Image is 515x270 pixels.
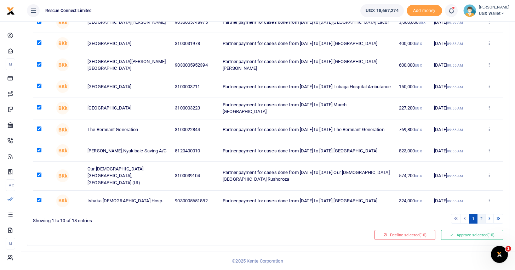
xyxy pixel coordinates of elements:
small: 09:55 AM [447,199,463,203]
td: Partner payment for cases done from [DATE] to [DATE][GEOGRAPHIC_DATA] Lacor [219,12,395,33]
td: 324,000 [395,191,430,211]
img: logo-small [6,7,15,15]
td: [GEOGRAPHIC_DATA][PERSON_NAME] [84,12,171,33]
small: 09:55 AM [447,63,463,67]
td: 150,000 [395,76,430,97]
td: [GEOGRAPHIC_DATA] [84,33,171,54]
span: Beth Kitengele kanyoi [56,37,69,50]
td: Partner payment for cases done from [DATE] to [DATE] Lubaga Hospital Ambulance [219,76,395,97]
small: UGX [415,174,422,178]
span: Rescue Connect Limited [42,7,95,14]
span: Add money [407,5,442,17]
span: Beth Kitengele kanyoi [56,123,69,136]
td: 3100003711 [171,76,219,97]
td: [DATE] [430,54,475,76]
td: 9030005952394 [171,54,219,76]
span: Beth Kitengele kanyoi [56,195,69,207]
td: [GEOGRAPHIC_DATA] [84,76,171,97]
small: [PERSON_NAME] [479,5,509,11]
td: 9030005651882 [171,191,219,211]
td: 3,000,000 [395,12,430,33]
small: UGX [415,42,422,46]
li: M [6,238,15,249]
span: Beth Kitengele kanyoi [56,58,69,71]
a: 2 [477,214,486,224]
td: [DATE] [430,191,475,211]
td: [PERSON_NAME].Nyakibale Saving A/C [84,140,171,161]
td: 823,000 [395,140,430,161]
span: Beth Kitengele kanyoi [56,144,69,157]
span: Beth Kitengele kanyoi [56,102,69,114]
iframe: Intercom live chat [491,246,508,263]
td: 3100039104 [171,162,219,191]
small: 09:55 AM [447,149,463,153]
td: [GEOGRAPHIC_DATA] [84,97,171,119]
span: Beth Kitengele kanyoi [56,16,69,29]
td: [GEOGRAPHIC_DATA][PERSON_NAME] [GEOGRAPHIC_DATA] [84,54,171,76]
td: 5120400010 [171,140,219,161]
a: logo-small logo-large logo-large [6,8,15,13]
li: Ac [6,179,15,191]
li: Wallet ballance [357,4,406,17]
small: UGX [415,63,422,67]
span: UGX Wallet [479,10,509,17]
small: UGX [415,149,422,153]
small: 09:55 AM [447,85,463,89]
span: (10) [487,232,494,237]
td: Partner payment for cases done from [DATE] to [DATE] [GEOGRAPHIC_DATA] [219,33,395,54]
td: Ishaka [DEMOGRAPHIC_DATA] Hosp. [84,191,171,211]
small: UGX [415,85,422,89]
span: (10) [419,232,427,237]
small: 09:55 AM [447,174,463,178]
a: 1 [469,214,477,224]
td: 9030005748975 [171,12,219,33]
button: Decline selected(10) [374,230,435,240]
button: Approve selected(10) [441,230,503,240]
td: Partner payment for cases done from [DATE] to [DATE] [GEOGRAPHIC_DATA] [219,191,395,211]
td: 3100031978 [171,33,219,54]
small: 09:55 AM [447,106,463,110]
td: 574,200 [395,162,430,191]
small: 09:55 AM [447,128,463,132]
a: profile-user [PERSON_NAME] UGX Wallet [463,4,509,17]
td: 600,000 [395,54,430,76]
span: Beth Kitengele kanyoi [56,169,69,182]
td: [DATE] [430,140,475,161]
span: Beth Kitengele kanyoi [56,80,69,93]
td: Partner payment for cases done from [DATE] to [DATE] The Remnant Generation [219,119,395,140]
td: 400,000 [395,33,430,54]
a: UGX 18,667,274 [360,4,404,17]
small: UGX [415,128,422,132]
td: 3100003223 [171,97,219,119]
small: UGX [415,106,422,110]
td: 3100022844 [171,119,219,140]
td: The Remnant Generation [84,119,171,140]
span: 1 [505,246,511,252]
td: Our [DEMOGRAPHIC_DATA][GEOGRAPHIC_DATA], [GEOGRAPHIC_DATA] (Uf) [84,162,171,191]
img: profile-user [463,4,476,17]
td: [DATE] [430,76,475,97]
span: UGX 18,667,274 [366,7,398,14]
td: Partner payment for cases done from [DATE] to [DATE] [GEOGRAPHIC_DATA][PERSON_NAME] [219,54,395,76]
li: Toup your wallet [407,5,442,17]
td: [DATE] [430,162,475,191]
small: UGX [415,199,422,203]
small: 09:56 AM [447,21,463,24]
td: 769,800 [395,119,430,140]
small: UGX [419,21,425,24]
td: [DATE] [430,97,475,119]
td: 227,200 [395,97,430,119]
td: [DATE] [430,12,475,33]
a: Add money [407,7,442,13]
li: M [6,58,15,70]
td: Partner payment for cases done from [DATE] to [DATE] [GEOGRAPHIC_DATA] [219,140,395,161]
td: Partner payment for cases done from [DATE] to [DATE] March [GEOGRAPHIC_DATA] [219,97,395,119]
div: Showing 1 to 10 of 18 entries [33,213,265,224]
small: 09:55 AM [447,42,463,46]
td: [DATE] [430,33,475,54]
td: Partner payment for cases done from [DATE] to [DATE] Our [DEMOGRAPHIC_DATA][GEOGRAPHIC_DATA] Rush... [219,162,395,191]
td: [DATE] [430,119,475,140]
